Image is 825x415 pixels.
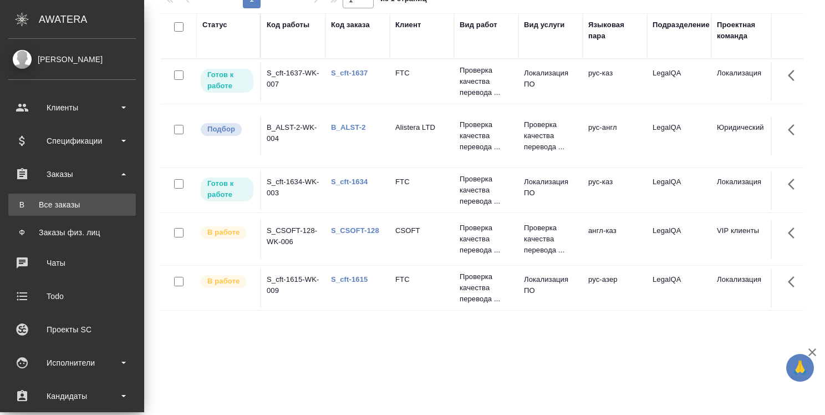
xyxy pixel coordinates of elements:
[711,117,776,155] td: Юридический
[781,62,808,89] button: Здесь прячутся важные кнопки
[460,65,513,98] p: Проверка качества перевода ...
[8,53,136,65] div: [PERSON_NAME]
[331,69,368,77] a: S_cft-1637
[524,119,577,153] p: Проверка качества перевода ...
[524,176,577,199] p: Локализация ПО
[331,226,379,235] a: S_CSOFT-128
[460,174,513,207] p: Проверка качества перевода ...
[395,68,449,79] p: FTC
[8,388,136,404] div: Кандидаты
[711,62,776,101] td: Локализация
[781,117,808,143] button: Здесь прячутся важные кнопки
[261,220,325,259] td: S_CSOFT-128-WK-006
[3,282,141,310] a: Todo
[207,227,240,238] p: В работе
[647,220,711,259] td: LegalQA
[3,249,141,277] a: Чаты
[524,68,577,90] p: Локализация ПО
[791,356,809,379] span: 🙏
[200,176,254,203] div: Исполнитель может приступить к работе
[588,19,641,42] div: Языковая пара
[395,225,449,236] p: CSOFT
[207,124,235,135] p: Подбор
[647,62,711,101] td: LegalQA
[395,19,421,31] div: Клиент
[395,274,449,285] p: FTC
[781,220,808,246] button: Здесь прячутся важные кнопки
[14,227,130,238] div: Заказы физ. лиц
[8,255,136,271] div: Чаты
[3,316,141,343] a: Проекты SC
[711,269,776,307] td: Локализация
[647,171,711,210] td: LegalQA
[200,68,254,94] div: Исполнитель может приступить к работе
[647,117,711,155] td: LegalQA
[583,220,647,259] td: англ-каз
[202,19,227,31] div: Статус
[200,225,254,240] div: Исполнитель выполняет работу
[524,19,565,31] div: Вид услуги
[460,19,497,31] div: Вид работ
[8,288,136,305] div: Todo
[460,222,513,256] p: Проверка качества перевода ...
[8,221,136,244] a: ФЗаказы физ. лиц
[524,222,577,256] p: Проверка качества перевода ...
[200,274,254,289] div: Исполнитель выполняет работу
[331,123,366,131] a: B_ALST-2
[8,321,136,338] div: Проекты SC
[583,171,647,210] td: рус-каз
[8,194,136,216] a: ВВсе заказы
[267,19,309,31] div: Код работы
[331,178,368,186] a: S_cft-1634
[460,119,513,153] p: Проверка качества перевода ...
[583,117,647,155] td: рус-англ
[207,178,247,200] p: Готов к работе
[8,133,136,149] div: Спецификации
[200,122,254,137] div: Можно подбирать исполнителей
[331,275,368,284] a: S_cft-1615
[583,62,647,101] td: рус-каз
[781,269,808,295] button: Здесь прячутся важные кнопки
[207,69,247,92] p: Готов к работе
[460,271,513,305] p: Проверка качества перевода ...
[8,166,136,183] div: Заказы
[207,276,240,287] p: В работе
[14,199,130,210] div: Все заказы
[711,171,776,210] td: Локализация
[261,117,325,155] td: B_ALST-2-WK-004
[261,269,325,307] td: S_cft-1615-WK-009
[261,62,325,101] td: S_cft-1637-WK-007
[717,19,770,42] div: Проектная команда
[786,354,814,382] button: 🙏
[39,8,144,31] div: AWATERA
[781,171,808,198] button: Здесь прячутся важные кнопки
[647,269,711,307] td: LegalQA
[583,269,647,307] td: рус-азер
[653,19,710,31] div: Подразделение
[8,355,136,371] div: Исполнители
[395,176,449,188] p: FTC
[395,122,449,133] p: Alistera LTD
[331,19,370,31] div: Код заказа
[261,171,325,210] td: S_cft-1634-WK-003
[524,274,577,296] p: Локализация ПО
[8,99,136,116] div: Клиенты
[711,220,776,259] td: VIP клиенты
